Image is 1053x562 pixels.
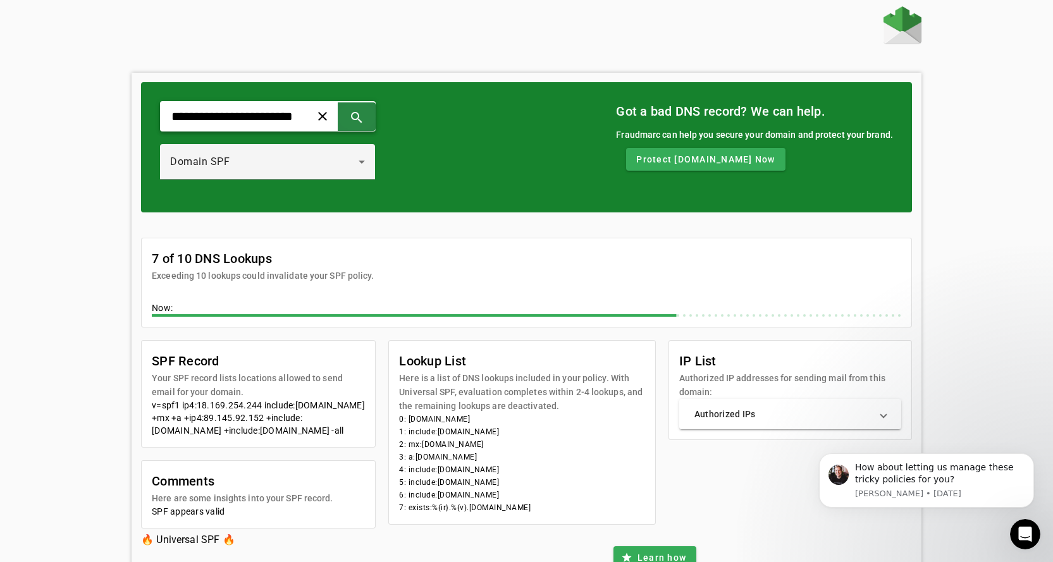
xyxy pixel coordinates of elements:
[884,6,921,47] a: Home
[399,351,645,371] mat-card-title: Lookup List
[399,476,645,489] li: 5: include:[DOMAIN_NAME]
[152,351,365,371] mat-card-title: SPF Record
[399,501,645,514] li: 7: exists:%{ir}.%{v}.[DOMAIN_NAME]
[152,248,374,269] mat-card-title: 7 of 10 DNS Lookups
[399,425,645,438] li: 1: include:[DOMAIN_NAME]
[399,371,645,413] mat-card-subtitle: Here is a list of DNS lookups included in your policy. With Universal SPF, evaluation completes w...
[626,148,785,171] button: Protect [DOMAIN_NAME] Now
[152,471,333,491] mat-card-title: Comments
[679,351,901,371] mat-card-title: IP List
[800,437,1053,556] iframe: Intercom notifications message
[170,156,230,168] span: Domain SPF
[884,6,921,44] img: Fraudmarc Logo
[399,451,645,463] li: 3: a:[DOMAIN_NAME]
[399,463,645,476] li: 4: include:[DOMAIN_NAME]
[399,438,645,451] li: 2: mx:[DOMAIN_NAME]
[152,505,365,518] div: SPF appears valid
[636,153,775,166] span: Protect [DOMAIN_NAME] Now
[616,101,893,121] mat-card-title: Got a bad DNS record? We can help.
[141,531,398,549] h3: 🔥 Universal SPF 🔥
[1010,519,1040,549] iframe: Intercom live chat
[152,491,333,505] mat-card-subtitle: Here are some insights into your SPF record.
[152,371,365,399] mat-card-subtitle: Your SPF record lists locations allowed to send email for your domain.
[679,371,901,399] mat-card-subtitle: Authorized IP addresses for sending mail from this domain:
[152,399,365,437] div: v=spf1 ip4:18.169.254.244 include:[DOMAIN_NAME] +mx +a +ip4:89.145.92.152 +include:[DOMAIN_NAME] ...
[694,408,871,420] mat-panel-title: Authorized IPs
[152,269,374,283] mat-card-subtitle: Exceeding 10 lookups could invalidate your SPF policy.
[152,302,901,317] div: Now:
[679,399,901,429] mat-expansion-panel-header: Authorized IPs
[399,413,645,425] li: 0: [DOMAIN_NAME]
[399,489,645,501] li: 6: include:[DOMAIN_NAME]
[616,128,893,142] div: Fraudmarc can help you secure your domain and protect your brand.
